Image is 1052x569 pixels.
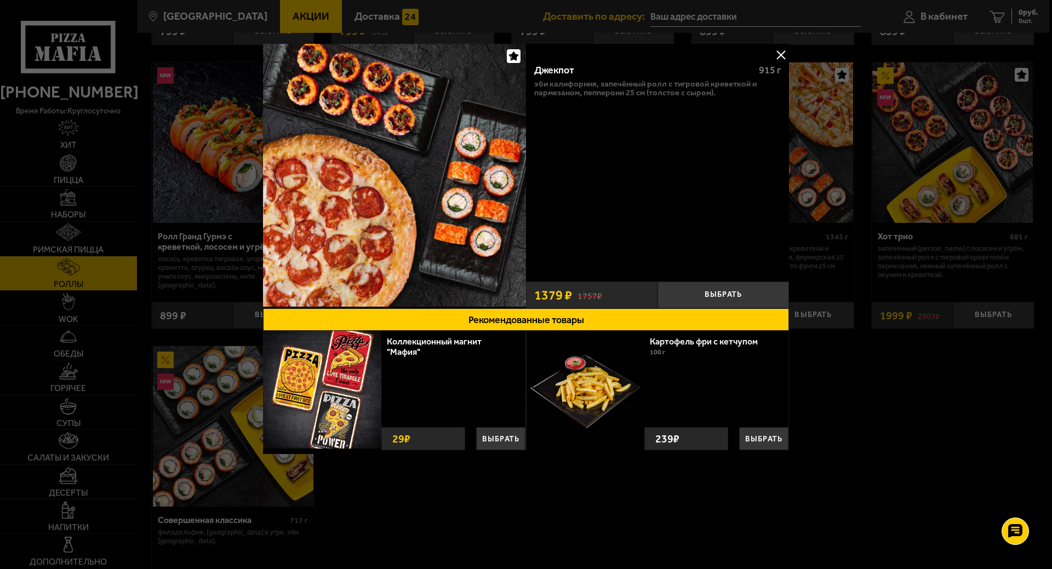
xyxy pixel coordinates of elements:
[658,281,789,308] button: Выбрать
[739,427,788,450] button: Выбрать
[653,428,682,450] strong: 239 ₽
[263,44,526,307] img: Джекпот
[534,65,750,77] div: Джекпот
[390,428,413,450] strong: 29 ₽
[650,348,665,356] span: 100 г
[263,44,526,308] a: Джекпот
[578,289,602,301] s: 1757 ₽
[387,336,482,357] a: Коллекционный магнит "Мафия"
[476,427,525,450] button: Выбрать
[534,79,781,97] p: Эби Калифорния, Запечённый ролл с тигровой креветкой и пармезаном, Пепперони 25 см (толстое с сыр...
[759,64,781,76] span: 915 г
[263,308,789,331] button: Рекомендованные товары
[534,289,572,302] span: 1379 ₽
[650,336,769,347] a: Картофель фри с кетчупом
